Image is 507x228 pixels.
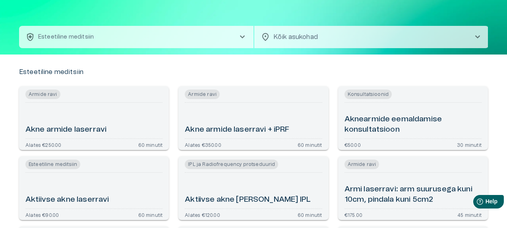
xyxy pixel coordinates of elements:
p: Alates €250.00 [25,142,61,147]
a: Open service booking details [19,156,169,220]
h6: Aktiivse akne laserravi [25,195,109,205]
p: Alates €350.00 [185,142,221,147]
p: 60 minutit [298,212,322,217]
p: €50.00 [344,142,361,147]
button: health_and_safetyEsteetiline meditsiinchevron_right [19,26,253,48]
span: Konsultatsioonid [344,90,392,99]
span: Armide ravi [185,90,220,99]
a: Open service booking details [338,86,488,150]
p: Esteetiline meditsiin [38,33,94,41]
iframe: Help widget launcher [445,192,507,214]
span: chevron_right [238,32,247,42]
span: health_and_safety [25,32,35,42]
p: Esteetiline meditsiin [19,67,83,77]
p: 45 minutit [457,212,482,217]
a: Open service booking details [178,86,328,150]
p: 60 minutit [138,212,163,217]
h6: Aknearmide eemaldamise konsultatsioon [344,114,482,135]
p: €175.00 [344,212,362,217]
span: chevron_right [473,32,482,42]
span: Esteetiline meditsiin [25,160,80,169]
h6: Akne armide laserravi [25,125,106,135]
p: Kõik asukohad [273,32,460,42]
h6: Aktiivse akne [PERSON_NAME] IPL [185,195,311,205]
span: Armide ravi [344,160,379,169]
p: Alates €90.00 [25,212,59,217]
p: Alates €120.00 [185,212,220,217]
span: location_on [261,32,270,42]
span: IPL ja Radiofrequency protseduurid [185,160,278,169]
p: 60 minutit [138,142,163,147]
p: 30 minutit [457,142,482,147]
span: Armide ravi [25,90,60,99]
h6: Armi laserravi: arm suurusega kuni 10cm, pindala kuni 5cm2 [344,184,482,205]
a: Open service booking details [178,156,328,220]
p: 60 minutit [298,142,322,147]
a: Open service booking details [338,156,488,220]
a: Open service booking details [19,86,169,150]
h6: Akne armide laserravi + iPRF [185,125,289,135]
